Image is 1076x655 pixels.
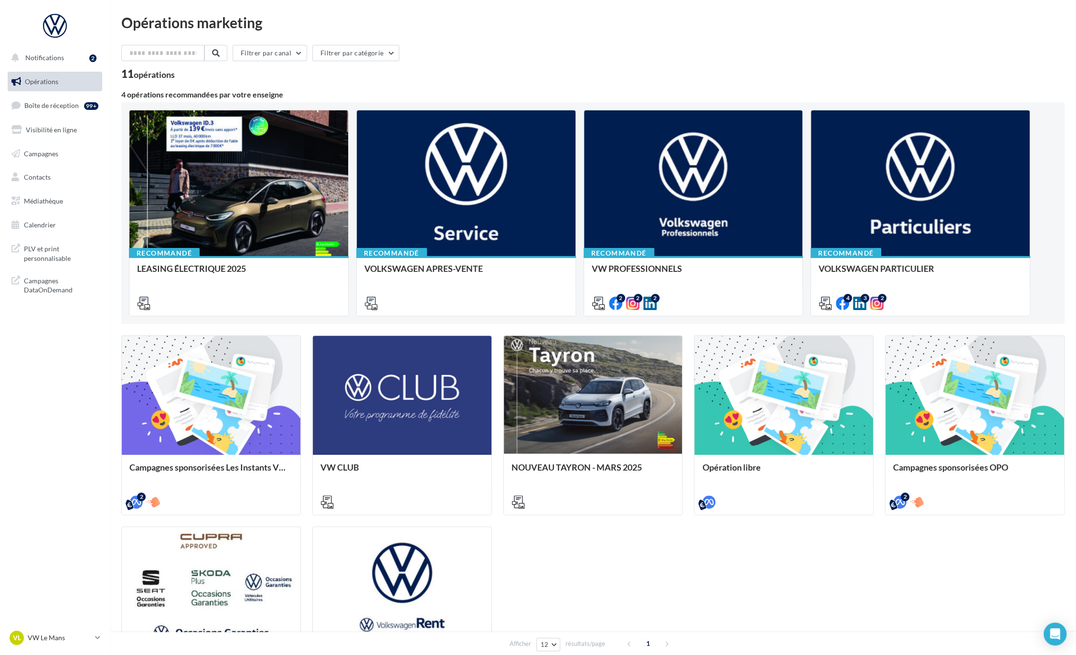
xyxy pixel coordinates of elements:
[819,264,1022,283] div: VOLKSWAGEN PARTICULIER
[6,144,104,164] a: Campagnes
[121,91,1065,98] div: 4 opérations recommandées par votre enseigne
[129,248,200,258] div: Recommandé
[1044,623,1066,645] div: Open Intercom Messenger
[25,54,64,62] span: Notifications
[634,294,642,302] div: 2
[24,274,98,295] span: Campagnes DataOnDemand
[26,126,77,134] span: Visibilité en ligne
[25,77,58,86] span: Opérations
[810,248,881,258] div: Recommandé
[6,48,100,68] button: Notifications 2
[584,248,654,258] div: Recommandé
[6,215,104,235] a: Calendrier
[565,639,605,648] span: résultats/page
[6,270,104,299] a: Campagnes DataOnDemand
[24,221,56,229] span: Calendrier
[137,493,146,501] div: 2
[536,638,561,651] button: 12
[893,462,1056,482] div: Campagnes sponsorisées OPO
[592,264,795,283] div: VW PROFESSIONNELS
[24,197,63,205] span: Médiathèque
[511,462,675,482] div: NOUVEAU TAYRON - MARS 2025
[89,54,96,62] div: 2
[24,242,98,263] span: PLV et print personnalisable
[617,294,625,302] div: 2
[8,629,102,647] a: VL VW Le Mans
[861,294,869,302] div: 3
[6,120,104,140] a: Visibilité en ligne
[134,70,175,79] div: opérations
[843,294,852,302] div: 4
[137,264,341,283] div: LEASING ÉLECTRIQUE 2025
[6,95,104,116] a: Boîte de réception99+
[6,238,104,267] a: PLV et print personnalisable
[541,641,549,648] span: 12
[312,45,399,61] button: Filtrer par catégorie
[129,462,293,482] div: Campagnes sponsorisées Les Instants VW Octobre
[702,462,865,482] div: Opération libre
[6,167,104,187] a: Contacts
[28,633,91,643] p: VW Le Mans
[320,462,484,482] div: VW CLUB
[6,72,104,92] a: Opérations
[121,15,1065,30] div: Opérations marketing
[13,633,21,643] span: VL
[24,149,58,157] span: Campagnes
[640,636,656,651] span: 1
[6,191,104,211] a: Médiathèque
[84,102,98,110] div: 99+
[364,264,568,283] div: VOLKSWAGEN APRES-VENTE
[24,173,51,181] span: Contacts
[901,493,909,501] div: 2
[233,45,307,61] button: Filtrer par canal
[121,69,175,79] div: 11
[878,294,886,302] div: 2
[510,639,531,648] span: Afficher
[651,294,660,302] div: 2
[356,248,427,258] div: Recommandé
[24,101,79,109] span: Boîte de réception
